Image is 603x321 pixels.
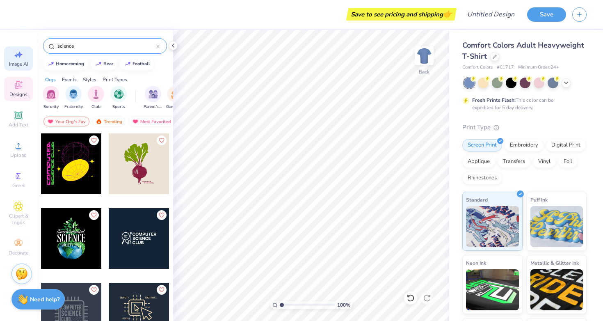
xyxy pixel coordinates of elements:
button: filter button [144,86,162,110]
div: filter for Fraternity [64,86,83,110]
span: Upload [10,152,27,158]
span: Add Text [9,122,28,128]
img: trend_line.gif [48,62,54,66]
div: homecoming [56,62,84,66]
button: football [120,58,154,70]
div: Embroidery [505,139,544,151]
img: Club Image [91,89,100,99]
span: Club [91,104,100,110]
div: Rhinestones [462,172,502,184]
span: Game Day [166,104,185,110]
img: trend_line.gif [95,62,102,66]
span: Sports [112,104,125,110]
div: filter for Sports [110,86,127,110]
img: Sorority Image [46,89,56,99]
img: Neon Ink [466,269,519,310]
img: Back [416,48,432,64]
span: Greek [12,182,25,189]
span: Clipart & logos [4,213,33,226]
button: Like [157,135,167,145]
button: bear [91,58,117,70]
div: bear [103,62,113,66]
button: filter button [88,86,104,110]
button: homecoming [43,58,88,70]
div: football [132,62,150,66]
span: Parent's Weekend [144,104,162,110]
div: filter for Parent's Weekend [144,86,162,110]
button: Like [89,210,99,220]
span: Sorority [43,104,59,110]
img: Fraternity Image [69,89,78,99]
div: Trending [92,117,126,126]
strong: Fresh Prints Flash: [472,97,516,103]
div: Your Org's Fav [43,117,89,126]
img: Parent's Weekend Image [148,89,158,99]
span: 100 % [337,301,350,309]
span: Standard [466,195,488,204]
span: Comfort Colors [462,64,493,71]
img: trend_line.gif [124,62,131,66]
div: Foil [558,156,578,168]
img: Standard [466,206,519,247]
span: # C1717 [497,64,514,71]
strong: Need help? [30,296,59,303]
button: filter button [64,86,83,110]
span: 👉 [443,9,452,19]
button: Like [89,285,99,295]
span: Designs [9,91,27,98]
div: Print Types [103,76,127,83]
div: Orgs [45,76,56,83]
button: Like [157,285,167,295]
div: filter for Sorority [43,86,59,110]
button: filter button [110,86,127,110]
div: Vinyl [533,156,556,168]
img: Game Day Image [171,89,180,99]
span: Minimum Order: 24 + [518,64,559,71]
div: Back [419,68,429,76]
input: Untitled Design [461,6,521,23]
img: trending.gif [96,119,102,124]
div: Save to see pricing and shipping [348,8,455,21]
div: Styles [83,76,96,83]
div: Most Favorited [128,117,175,126]
div: Digital Print [546,139,586,151]
span: Comfort Colors Adult Heavyweight T-Shirt [462,40,584,61]
span: Puff Ink [530,195,548,204]
img: most_fav.gif [47,119,54,124]
div: Print Type [462,123,587,132]
div: Transfers [498,156,530,168]
button: Like [157,210,167,220]
div: Applique [462,156,495,168]
button: filter button [166,86,185,110]
span: Metallic & Glitter Ink [530,259,579,267]
img: Sports Image [114,89,123,99]
button: Like [89,135,99,145]
button: filter button [43,86,59,110]
span: Image AI [9,61,28,67]
span: Decorate [9,250,28,256]
img: most_fav.gif [132,119,139,124]
img: Metallic & Glitter Ink [530,269,583,310]
input: Try "Alpha" [57,42,156,50]
img: Puff Ink [530,206,583,247]
div: Events [62,76,77,83]
div: This color can be expedited for 5 day delivery. [472,96,573,111]
button: Save [527,7,566,22]
div: filter for Club [88,86,104,110]
span: Neon Ink [466,259,486,267]
div: filter for Game Day [166,86,185,110]
span: Fraternity [64,104,83,110]
div: Screen Print [462,139,502,151]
